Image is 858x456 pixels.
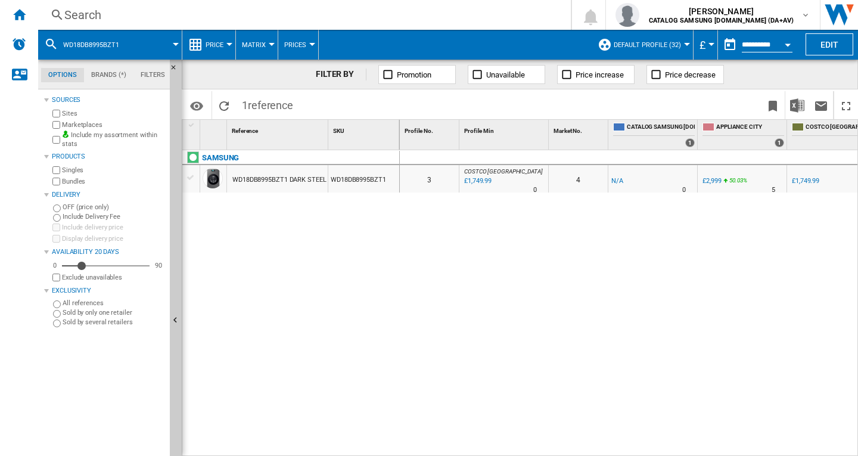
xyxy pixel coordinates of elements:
[152,261,165,270] div: 90
[52,247,165,257] div: Availability 20 Days
[52,121,60,129] input: Marketplaces
[63,41,119,49] span: WD18DB8995BZT1
[775,138,784,147] div: 1 offers sold by APPLIANCE CITY
[685,138,695,147] div: 1 offers sold by CATALOG SAMSUNG UK.IE (DA+AV)
[533,184,537,196] div: Delivery Time : 0 day
[701,175,721,187] div: £2,999
[649,17,794,24] b: CATALOG SAMSUNG [DOMAIN_NAME] (DA+AV)
[284,30,312,60] div: Prices
[52,235,60,243] input: Display delivery price
[486,70,525,79] span: Unavailable
[316,69,366,80] div: FILTER BY
[557,65,635,84] button: Price increase
[63,203,165,212] label: OFF (price only)
[378,65,456,84] button: Promotion
[242,30,272,60] div: Matrix
[405,128,433,134] span: Profile No.
[62,273,165,282] label: Exclude unavailables
[468,65,545,84] button: Unavailable
[462,120,548,138] div: Sort None
[62,131,165,149] label: Include my assortment within stats
[44,30,176,60] div: WD18DB8995BZT1
[52,178,60,185] input: Bundles
[402,120,459,138] div: Profile No. Sort None
[63,212,165,221] label: Include Delivery Fee
[772,184,775,196] div: Delivery Time : 5 days
[718,33,742,57] button: md-calendar
[790,175,819,187] div: £1,749.99
[53,204,61,212] input: OFF (price only)
[627,123,695,133] span: CATALOG SAMSUNG [DOMAIN_NAME] (DA+AV)
[63,299,165,308] label: All references
[84,68,133,82] md-tab-item: Brands (*)
[232,166,327,194] div: WD18DB8995BZT1 DARK STEEL
[206,41,223,49] span: Price
[206,30,229,60] button: Price
[62,120,165,129] label: Marketplaces
[284,41,306,49] span: Prices
[331,120,399,138] div: Sort None
[232,128,258,134] span: Reference
[611,120,697,150] div: CATALOG SAMSUNG [DOMAIN_NAME] (DA+AV) 1 offers sold by CATALOG SAMSUNG UK.IE (DA+AV)
[50,261,60,270] div: 0
[614,30,687,60] button: Default profile (32)
[790,98,804,113] img: excel-24x24.png
[229,120,328,138] div: Sort None
[761,91,785,119] button: Bookmark this report
[551,120,608,138] div: Sort None
[397,70,431,79] span: Promotion
[700,30,711,60] button: £
[331,120,399,138] div: SKU Sort None
[242,41,266,49] span: Matrix
[665,70,716,79] span: Price decrease
[576,70,624,79] span: Price increase
[598,30,687,60] div: Default profile (32)
[464,128,494,134] span: Profile Min
[615,3,639,27] img: profile.jpg
[728,175,735,190] i: %
[694,30,718,60] md-menu: Currency
[777,32,798,54] button: Open calendar
[649,5,794,17] span: [PERSON_NAME]
[52,274,60,281] input: Display delivery price
[62,166,165,175] label: Singles
[700,120,786,150] div: APPLIANCE CITY 1 offers sold by APPLIANCE CITY
[52,224,60,231] input: Include delivery price
[62,234,165,243] label: Display delivery price
[63,318,165,327] label: Sold by several retailers
[63,308,165,317] label: Sold by only one retailer
[53,214,61,222] input: Include Delivery Fee
[462,120,548,138] div: Profile Min Sort None
[229,120,328,138] div: Reference Sort None
[53,319,61,327] input: Sold by several retailers
[203,120,226,138] div: Sort None
[202,151,239,165] div: Click to filter on that brand
[554,128,582,134] span: Market No.
[682,184,686,196] div: Delivery Time : 0 day
[52,95,165,105] div: Sources
[809,91,833,119] button: Send this report by email
[785,91,809,119] button: Download in Excel
[62,260,150,272] md-slider: Availability
[52,286,165,296] div: Exclusivity
[62,131,69,138] img: mysite-bg-18x18.png
[52,132,60,147] input: Include my assortment within stats
[400,165,459,193] div: 3
[133,68,172,82] md-tab-item: Filters
[549,165,608,193] div: 4
[52,152,165,162] div: Products
[834,91,858,119] button: Maximize
[646,65,724,84] button: Price decrease
[62,223,165,232] label: Include delivery price
[702,177,721,185] div: £2,999
[53,300,61,308] input: All references
[52,110,60,117] input: Sites
[611,175,623,187] div: N/A
[462,175,492,187] div: Last updated : Wednesday, 3 September 2025 05:04
[328,165,399,193] div: WD18DB8995BZT1
[185,95,209,116] button: Options
[52,190,165,200] div: Delivery
[402,120,459,138] div: Sort None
